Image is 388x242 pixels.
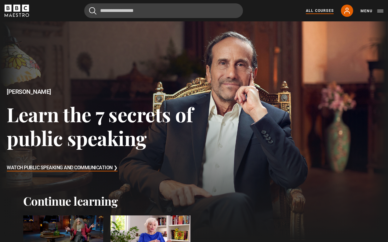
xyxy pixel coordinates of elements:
[89,7,96,15] button: Submit the search query
[7,102,194,150] h3: Learn the 7 secrets of public speaking
[84,3,243,18] input: Search
[23,194,365,208] h2: Continue learning
[7,163,118,173] h3: Watch Public Speaking and Communication ❯
[361,8,383,14] button: Toggle navigation
[5,5,29,17] svg: BBC Maestro
[7,88,194,95] h2: [PERSON_NAME]
[306,8,334,13] a: All Courses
